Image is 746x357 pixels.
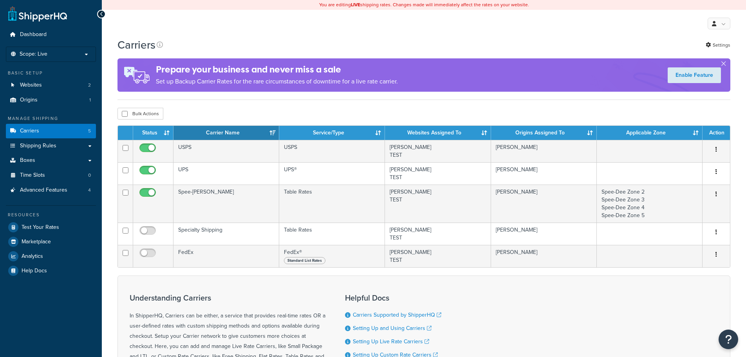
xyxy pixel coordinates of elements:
span: Scope: Live [20,51,47,58]
th: Origins Assigned To: activate to sort column ascending [491,126,597,140]
a: Carriers 5 [6,124,96,138]
button: Bulk Actions [117,108,163,120]
span: Analytics [22,253,43,260]
a: Marketplace [6,235,96,249]
div: Resources [6,212,96,218]
td: Spee-Dee Zone 2 Spee-Dee Zone 3 Spee-Dee Zone 4 Spee-Dee Zone 5 [597,185,703,223]
td: [PERSON_NAME] [491,140,597,162]
td: Specialty Shipping [173,223,279,245]
li: Websites [6,78,96,92]
td: UPS [173,162,279,185]
span: Carriers [20,128,39,134]
span: 5 [88,128,91,134]
td: [PERSON_NAME] TEST [385,223,491,245]
div: Manage Shipping [6,115,96,122]
a: Advanced Features 4 [6,183,96,198]
span: Shipping Rules [20,143,56,149]
a: Time Slots 0 [6,168,96,183]
span: 1 [89,97,91,103]
th: Applicable Zone: activate to sort column ascending [597,126,703,140]
td: Table Rates [279,223,385,245]
th: Status: activate to sort column ascending [133,126,173,140]
span: Standard List Rates [284,257,325,264]
td: Table Rates [279,185,385,223]
span: Help Docs [22,268,47,274]
th: Websites Assigned To: activate to sort column ascending [385,126,491,140]
span: Advanced Features [20,187,67,194]
a: ShipperHQ Home [8,6,67,22]
td: FedEx [173,245,279,267]
a: Dashboard [6,27,96,42]
a: Setting Up Live Rate Carriers [353,337,429,346]
span: Test Your Rates [22,224,59,231]
span: Marketplace [22,239,51,245]
td: UPS® [279,162,385,185]
div: Basic Setup [6,70,96,76]
td: FedEx® [279,245,385,267]
h4: Prepare your business and never miss a sale [156,63,398,76]
li: Time Slots [6,168,96,183]
h3: Helpful Docs [345,294,447,302]
h1: Carriers [117,37,155,53]
a: Shipping Rules [6,139,96,153]
span: 4 [88,187,91,194]
a: Help Docs [6,264,96,278]
a: Websites 2 [6,78,96,92]
th: Action [703,126,730,140]
td: [PERSON_NAME] [491,185,597,223]
td: [PERSON_NAME] TEST [385,140,491,162]
h3: Understanding Carriers [130,294,325,302]
li: Carriers [6,124,96,138]
span: Boxes [20,157,35,164]
b: LIVE [351,1,360,8]
span: Websites [20,82,42,89]
td: [PERSON_NAME] [491,162,597,185]
span: Origins [20,97,38,103]
a: Boxes [6,153,96,168]
li: Origins [6,93,96,107]
a: Settings [706,40,730,51]
td: [PERSON_NAME] TEST [385,185,491,223]
img: ad-rules-rateshop-fe6ec290ccb7230408bd80ed9643f0289d75e0ffd9eb532fc0e269fcd187b520.png [117,58,156,92]
td: Spee-[PERSON_NAME] [173,185,279,223]
span: 0 [88,172,91,179]
a: Carriers Supported by ShipperHQ [353,311,441,319]
a: Analytics [6,249,96,263]
a: Test Your Rates [6,220,96,234]
p: Set up Backup Carrier Rates for the rare circumstances of downtime for a live rate carrier. [156,76,398,87]
td: [PERSON_NAME] [491,223,597,245]
td: [PERSON_NAME] TEST [385,162,491,185]
td: [PERSON_NAME] TEST [385,245,491,267]
td: USPS [279,140,385,162]
button: Open Resource Center [719,330,738,349]
a: Setting Up and Using Carriers [353,324,432,332]
a: Origins 1 [6,93,96,107]
th: Service/Type: activate to sort column ascending [279,126,385,140]
td: [PERSON_NAME] [491,245,597,267]
span: Time Slots [20,172,45,179]
td: USPS [173,140,279,162]
span: Dashboard [20,31,47,38]
th: Carrier Name: activate to sort column ascending [173,126,279,140]
li: Advanced Features [6,183,96,198]
span: 2 [88,82,91,89]
a: Enable Feature [668,67,721,83]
